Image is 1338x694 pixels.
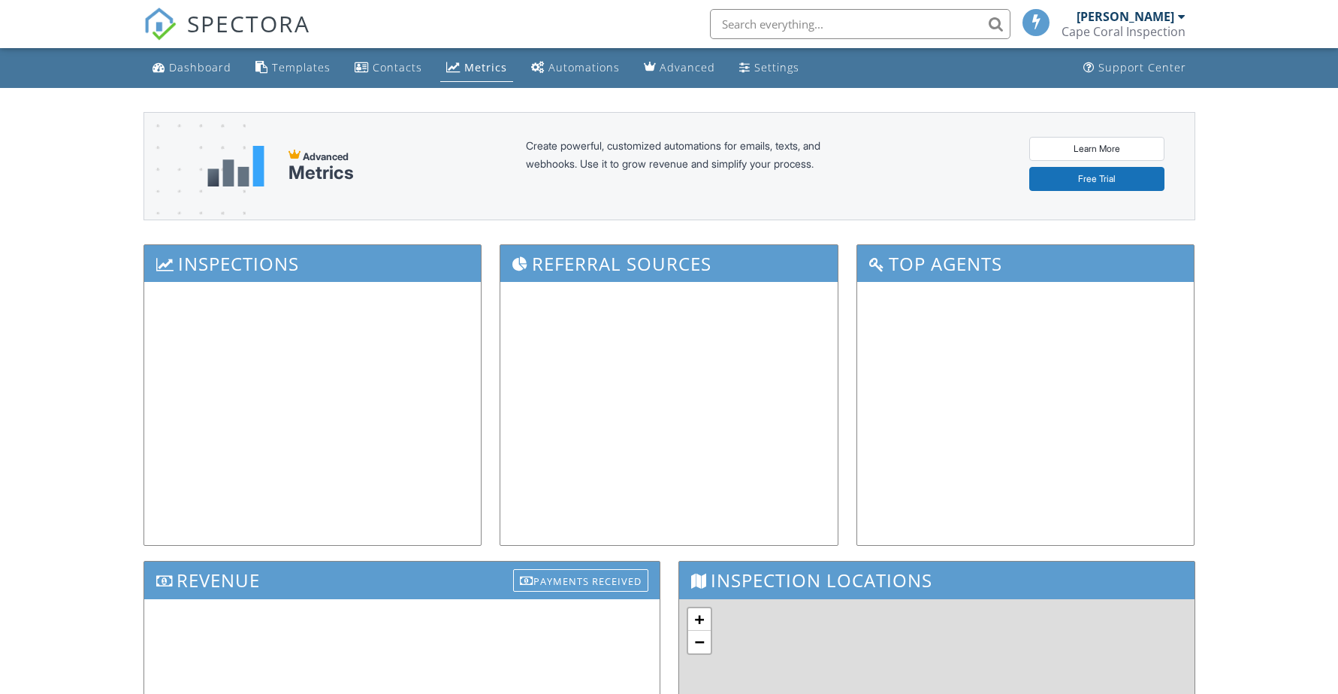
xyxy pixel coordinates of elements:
div: Metrics [464,60,507,74]
h3: Top Agents [857,245,1195,282]
a: Contacts [349,54,428,82]
div: Support Center [1098,60,1186,74]
h3: Referral Sources [500,245,838,282]
a: Payments Received [513,565,648,590]
div: Templates [272,60,331,74]
a: Zoom in [688,608,711,631]
a: Free Trial [1029,167,1164,191]
img: advanced-banner-bg-f6ff0eecfa0ee76150a1dea9fec4b49f333892f74bc19f1b897a312d7a1b2ff3.png [144,113,246,279]
h3: Inspection Locations [679,562,1195,599]
span: Advanced [303,150,349,162]
a: SPECTORA [143,20,310,52]
a: Dashboard [146,54,237,82]
div: Payments Received [513,569,648,592]
img: metrics-aadfce2e17a16c02574e7fc40e4d6b8174baaf19895a402c862ea781aae8ef5b.svg [207,146,264,186]
div: Metrics [288,162,354,183]
span: SPECTORA [187,8,310,39]
div: Advanced [660,60,715,74]
a: Settings [733,54,805,82]
div: Settings [754,60,799,74]
div: [PERSON_NAME] [1077,9,1174,24]
a: Support Center [1077,54,1192,82]
a: Templates [249,54,337,82]
a: Metrics [440,54,513,82]
input: Search everything... [710,9,1010,39]
a: Automations (Basic) [525,54,626,82]
h3: Revenue [144,562,660,599]
div: Automations [548,60,620,74]
div: Contacts [373,60,422,74]
div: Dashboard [169,60,231,74]
a: Advanced [638,54,721,82]
div: Cape Coral Inspection [1062,24,1185,39]
img: The Best Home Inspection Software - Spectora [143,8,177,41]
a: Learn More [1029,137,1164,161]
div: Create powerful, customized automations for emails, texts, and webhooks. Use it to grow revenue a... [526,137,856,195]
a: Zoom out [688,631,711,653]
h3: Inspections [144,245,482,282]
